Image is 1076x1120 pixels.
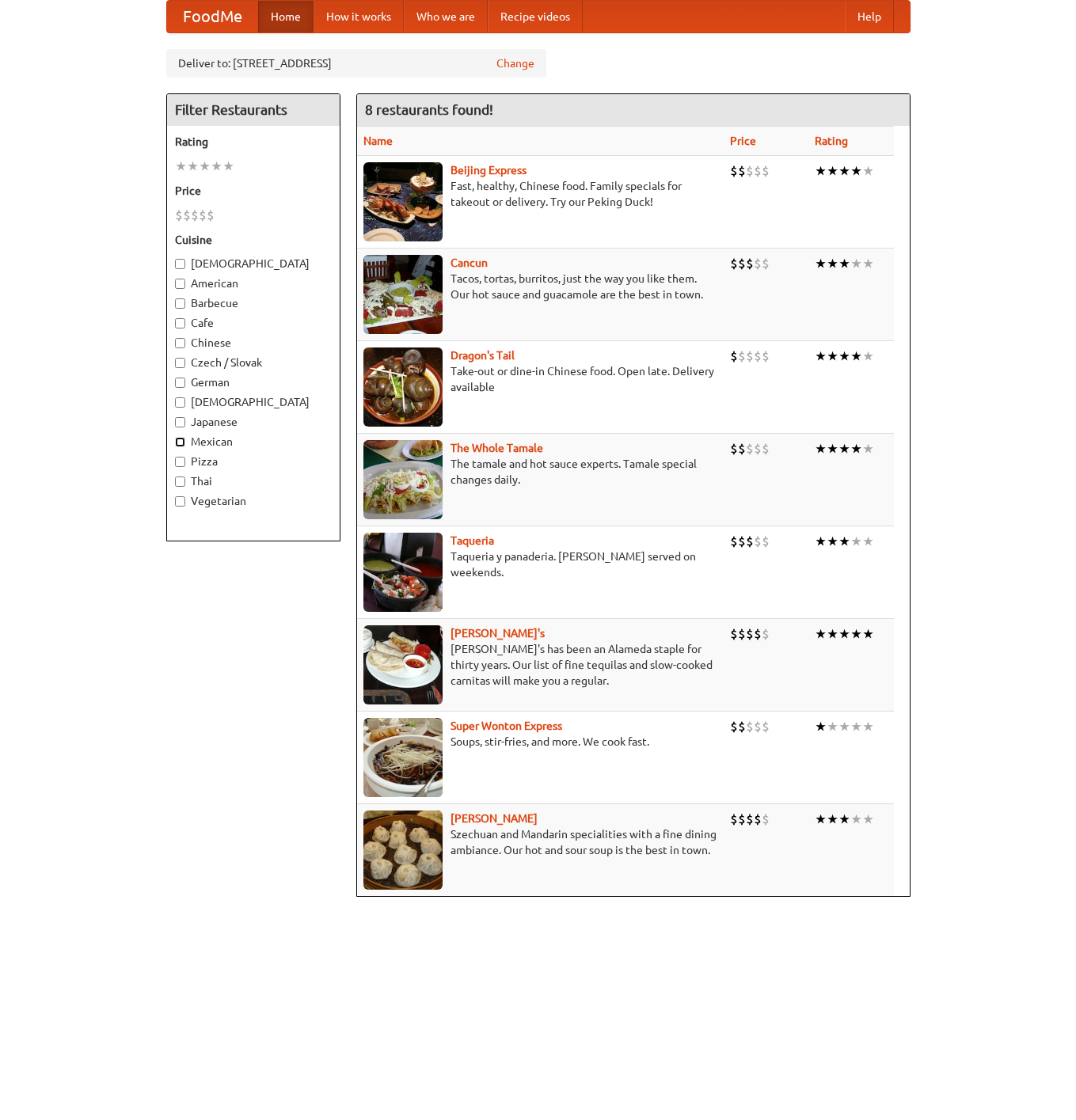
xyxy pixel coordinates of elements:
[363,533,443,612] img: taqueria.jpg
[862,811,874,828] li: ★
[175,158,187,175] li: ★
[175,394,332,410] label: [DEMOGRAPHIC_DATA]
[754,347,762,365] li: $
[199,207,207,224] li: $
[365,102,493,117] ng-pluralize: 8 restaurants found!
[746,347,754,365] li: $
[175,183,332,199] h5: Price
[862,533,874,550] li: ★
[850,162,862,180] li: ★
[175,493,332,509] label: Vegetarian
[827,533,838,550] li: ★
[175,358,185,368] input: Czech / Slovak
[363,641,717,689] p: [PERSON_NAME]'s has been an Alameda staple for thirty years. Our list of fine tequilas and slow-c...
[496,55,534,71] a: Change
[183,207,191,224] li: $
[850,625,862,643] li: ★
[363,734,717,750] p: Soups, stir-fries, and more. We cook fast.
[199,158,211,175] li: ★
[175,295,332,311] label: Barbecue
[838,533,850,550] li: ★
[762,440,770,457] li: $
[730,718,738,735] li: $
[451,719,562,732] a: Super Wonton Express
[762,625,770,643] li: $
[175,496,185,507] input: Vegetarian
[754,625,762,643] li: $
[451,627,545,640] a: [PERSON_NAME]'s
[746,625,754,643] li: $
[175,417,185,427] input: Japanese
[175,473,332,489] label: Thai
[175,315,332,331] label: Cafe
[827,440,838,457] li: ★
[815,811,827,828] li: ★
[175,134,332,150] h5: Rating
[451,256,488,269] b: Cancun
[862,347,874,365] li: ★
[845,1,894,32] a: Help
[862,162,874,180] li: ★
[175,275,332,291] label: American
[838,162,850,180] li: ★
[363,255,443,334] img: cancun.jpg
[363,811,443,890] img: shandong.jpg
[175,414,332,430] label: Japanese
[815,718,827,735] li: ★
[738,718,746,735] li: $
[363,178,717,210] p: Fast, healthy, Chinese food. Family specials for takeout or delivery. Try our Peking Duck!
[762,533,770,550] li: $
[746,162,754,180] li: $
[862,718,874,735] li: ★
[838,811,850,828] li: ★
[838,255,850,272] li: ★
[850,347,862,365] li: ★
[451,442,543,454] a: The Whole Tamale
[738,162,746,180] li: $
[167,1,258,32] a: FoodMe
[738,255,746,272] li: $
[850,533,862,550] li: ★
[815,135,848,147] a: Rating
[363,549,717,580] p: Taqueria y panaderia. [PERSON_NAME] served on weekends.
[738,533,746,550] li: $
[363,363,717,395] p: Take-out or dine-in Chinese food. Open late. Delivery available
[363,456,717,488] p: The tamale and hot sauce experts. Tamale special changes daily.
[850,811,862,828] li: ★
[738,440,746,457] li: $
[862,255,874,272] li: ★
[746,718,754,735] li: $
[175,434,332,450] label: Mexican
[175,256,332,271] label: [DEMOGRAPHIC_DATA]
[762,162,770,180] li: $
[175,318,185,328] input: Cafe
[738,625,746,643] li: $
[451,812,538,825] a: [PERSON_NAME]
[762,811,770,828] li: $
[207,207,215,224] li: $
[730,162,738,180] li: $
[730,625,738,643] li: $
[827,625,838,643] li: ★
[451,534,494,547] a: Taqueria
[850,718,862,735] li: ★
[746,811,754,828] li: $
[175,335,332,351] label: Chinese
[838,718,850,735] li: ★
[730,135,756,147] a: Price
[314,1,404,32] a: How it works
[175,476,185,487] input: Thai
[363,135,393,147] a: Name
[754,718,762,735] li: $
[838,625,850,643] li: ★
[746,440,754,457] li: $
[175,457,185,467] input: Pizza
[730,255,738,272] li: $
[850,440,862,457] li: ★
[166,49,546,78] div: Deliver to: [STREET_ADDRESS]
[363,718,443,797] img: superwonton.jpg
